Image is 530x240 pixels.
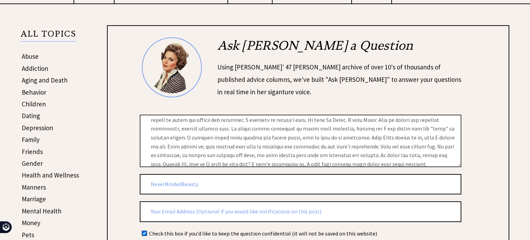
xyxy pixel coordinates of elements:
a: Manners [22,183,46,191]
a: Gender [22,159,43,167]
a: Friends [22,147,43,156]
input: Your Name or Nickname (Optional) [140,174,461,195]
a: Abuse [22,52,39,60]
td: Check this box if you'd like to keep the question confidential (it will not be saved on this webs... [149,230,377,237]
a: Behavior [22,88,46,96]
a: Marriage [22,195,46,203]
a: Depression [22,124,53,132]
p: ALL TOPICS [21,30,76,42]
div: Using [PERSON_NAME]' 47 [PERSON_NAME] archive of over 10's of thousands of published advice colum... [217,61,464,98]
input: Your Email Address (Optional if you would like notifications on this post) [140,201,461,222]
h2: Ask [PERSON_NAME] a Question [217,37,464,61]
img: Ann6%20v2%20small.png [142,37,202,97]
a: Dating [22,112,40,120]
a: Addiction [22,64,48,73]
a: Pets [22,231,34,239]
a: Aging and Death [22,76,68,84]
a: Children [22,100,46,108]
a: Family [22,135,40,144]
a: Health and Wellness [22,171,79,179]
a: Money [22,219,40,227]
a: Mental Health [22,207,61,215]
